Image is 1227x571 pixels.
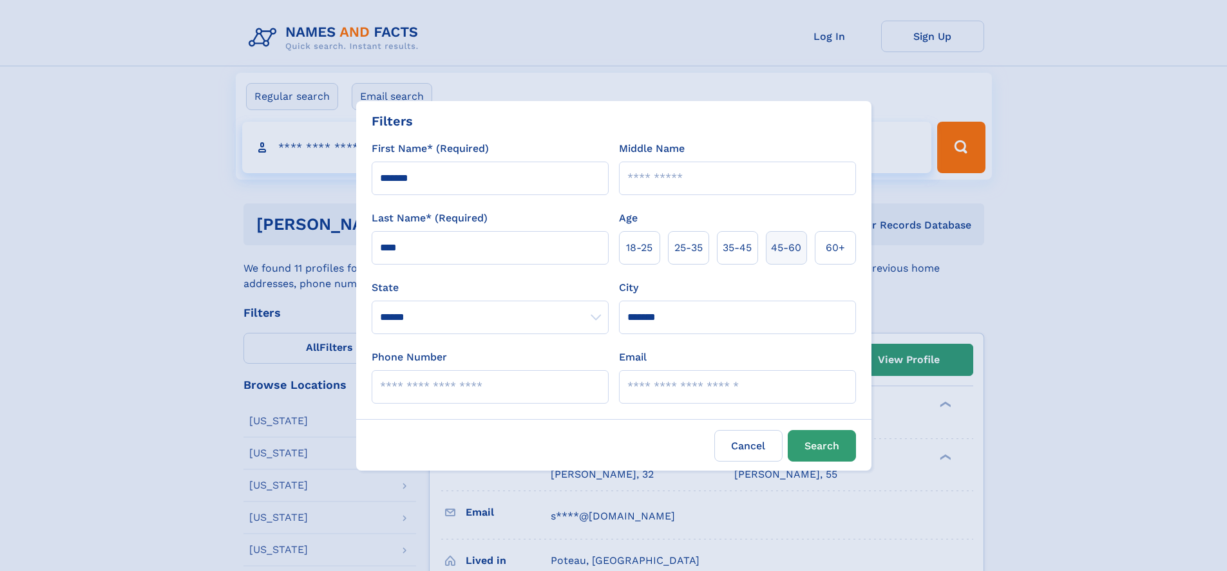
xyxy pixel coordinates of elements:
[626,240,652,256] span: 18‑25
[372,111,413,131] div: Filters
[723,240,752,256] span: 35‑45
[372,141,489,156] label: First Name* (Required)
[619,141,685,156] label: Middle Name
[619,280,638,295] label: City
[372,211,488,226] label: Last Name* (Required)
[771,240,801,256] span: 45‑60
[372,280,609,295] label: State
[788,430,856,462] button: Search
[714,430,783,462] label: Cancel
[619,211,638,226] label: Age
[826,240,845,256] span: 60+
[674,240,703,256] span: 25‑35
[372,350,447,365] label: Phone Number
[619,350,647,365] label: Email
